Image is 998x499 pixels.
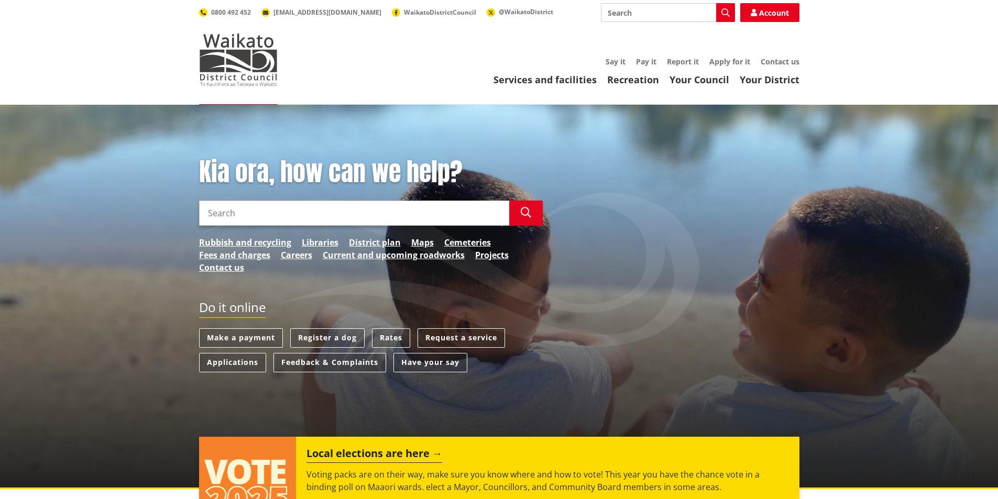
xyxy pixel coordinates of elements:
[199,236,291,249] a: Rubbish and recycling
[302,236,338,249] a: Libraries
[761,57,799,66] a: Contact us
[392,8,476,17] a: WaikatoDistrictCouncil
[601,3,735,22] input: Search input
[199,249,270,261] a: Fees and charges
[499,7,553,16] span: @WaikatoDistrict
[199,328,283,348] a: Make a payment
[199,157,543,187] h1: Kia ora, how can we help?
[636,57,656,66] a: Pay it
[444,236,491,249] a: Cemeteries
[393,353,467,372] a: Have your say
[290,328,365,348] a: Register a dog
[740,3,799,22] a: Account
[199,300,266,318] h2: Do it online
[323,249,465,261] a: Current and upcoming roadworks
[487,7,553,16] a: @WaikatoDistrict
[493,73,597,86] a: Services and facilities
[667,57,699,66] a: Report it
[199,201,509,226] input: Search input
[273,8,381,17] span: [EMAIL_ADDRESS][DOMAIN_NAME]
[404,8,476,17] span: WaikatoDistrictCouncil
[709,57,750,66] a: Apply for it
[199,261,244,274] a: Contact us
[306,447,442,463] h2: Local elections are here
[418,328,505,348] a: Request a service
[670,73,729,86] a: Your Council
[199,8,251,17] a: 0800 492 452
[411,236,434,249] a: Maps
[199,353,266,372] a: Applications
[273,353,386,372] a: Feedback & Complaints
[261,8,381,17] a: [EMAIL_ADDRESS][DOMAIN_NAME]
[372,328,410,348] a: Rates
[211,8,251,17] span: 0800 492 452
[199,34,278,86] img: Waikato District Council - Te Kaunihera aa Takiwaa o Waikato
[606,57,626,66] a: Say it
[281,249,312,261] a: Careers
[349,236,401,249] a: District plan
[740,73,799,86] a: Your District
[607,73,659,86] a: Recreation
[306,468,788,493] p: Voting packs are on their way, make sure you know where and how to vote! This year you have the c...
[475,249,509,261] a: Projects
